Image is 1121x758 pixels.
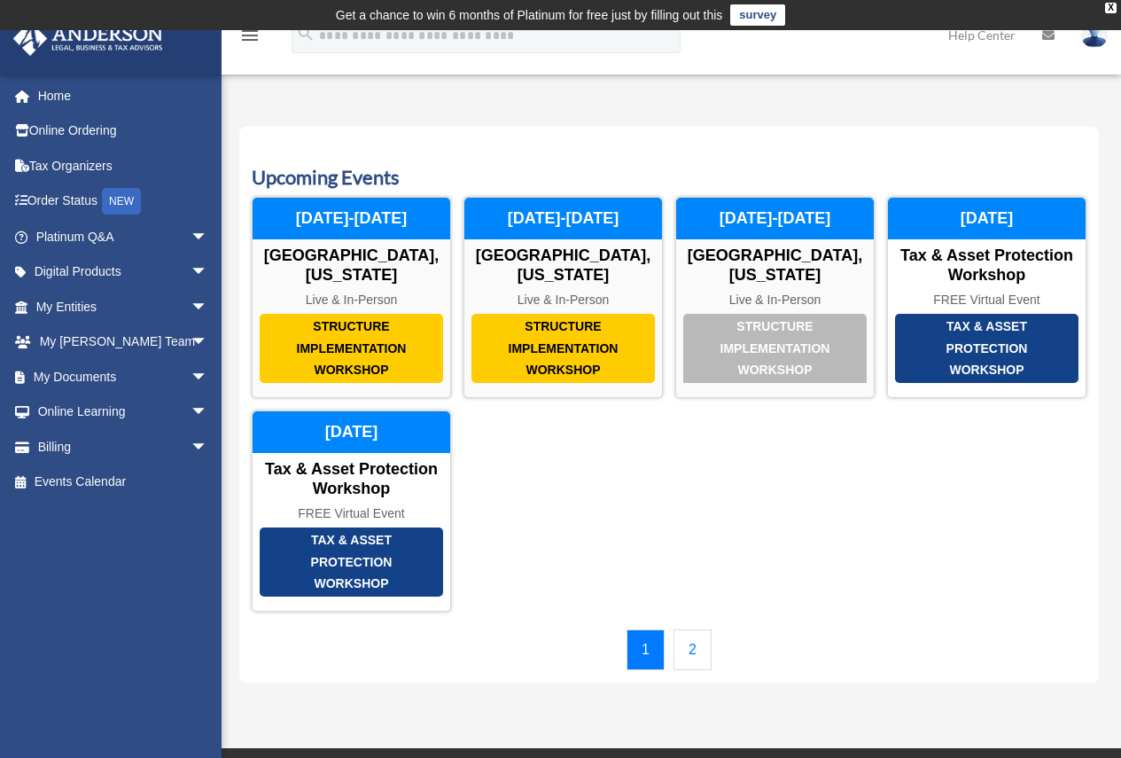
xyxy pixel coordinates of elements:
div: [DATE]-[DATE] [464,198,662,240]
img: Anderson Advisors Platinum Portal [8,21,168,56]
a: Tax & Asset Protection Workshop Tax & Asset Protection Workshop FREE Virtual Event [DATE] [252,410,451,612]
a: Order StatusNEW [12,184,235,220]
div: Structure Implementation Workshop [683,314,867,383]
div: Tax & Asset Protection Workshop [895,314,1078,383]
span: arrow_drop_down [191,359,226,395]
i: search [296,24,315,43]
div: Tax & Asset Protection Workshop [253,460,450,498]
div: Live & In-Person [464,293,662,308]
div: [DATE]-[DATE] [676,198,874,240]
div: [DATE] [253,411,450,454]
div: FREE Virtual Event [888,293,1086,308]
span: arrow_drop_down [191,429,226,465]
a: Tax Organizers [12,148,235,184]
i: menu [239,25,261,46]
div: [GEOGRAPHIC_DATA], [US_STATE] [676,246,874,285]
div: Structure Implementation Workshop [260,314,443,383]
a: Online Ordering [12,113,235,149]
div: Tax & Asset Protection Workshop [260,527,443,597]
div: Live & In-Person [676,293,874,308]
a: Home [12,78,235,113]
span: arrow_drop_down [191,324,226,361]
a: menu [239,31,261,46]
a: Structure Implementation Workshop [GEOGRAPHIC_DATA], [US_STATE] Live & In-Person [DATE]-[DATE] [463,197,663,398]
a: 2 [673,629,712,670]
a: survey [730,4,785,26]
a: Online Learningarrow_drop_down [12,395,235,430]
div: [GEOGRAPHIC_DATA], [US_STATE] [464,246,662,285]
div: [GEOGRAPHIC_DATA], [US_STATE] [253,246,450,285]
a: Billingarrow_drop_down [12,429,235,465]
a: Events Calendar [12,465,226,500]
div: Tax & Asset Protection Workshop [888,246,1086,285]
div: [DATE] [888,198,1086,240]
div: FREE Virtual Event [253,506,450,521]
div: Structure Implementation Workshop [471,314,655,383]
a: Digital Productsarrow_drop_down [12,254,235,290]
a: Tax & Asset Protection Workshop Tax & Asset Protection Workshop FREE Virtual Event [DATE] [887,197,1086,398]
span: arrow_drop_down [191,289,226,325]
div: [DATE]-[DATE] [253,198,450,240]
span: arrow_drop_down [191,254,226,291]
span: arrow_drop_down [191,395,226,431]
a: Structure Implementation Workshop [GEOGRAPHIC_DATA], [US_STATE] Live & In-Person [DATE]-[DATE] [252,197,451,398]
a: My Entitiesarrow_drop_down [12,289,235,324]
div: Live & In-Person [253,293,450,308]
div: NEW [102,188,141,215]
h3: Upcoming Events [252,164,1086,191]
a: My [PERSON_NAME] Teamarrow_drop_down [12,324,235,360]
a: My Documentsarrow_drop_down [12,359,235,395]
span: arrow_drop_down [191,219,226,255]
img: User Pic [1081,22,1108,48]
div: close [1105,3,1117,13]
a: 1 [627,629,665,670]
a: Structure Implementation Workshop [GEOGRAPHIC_DATA], [US_STATE] Live & In-Person [DATE]-[DATE] [675,197,875,398]
a: Platinum Q&Aarrow_drop_down [12,219,235,254]
div: Get a chance to win 6 months of Platinum for free just by filling out this [336,4,723,26]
